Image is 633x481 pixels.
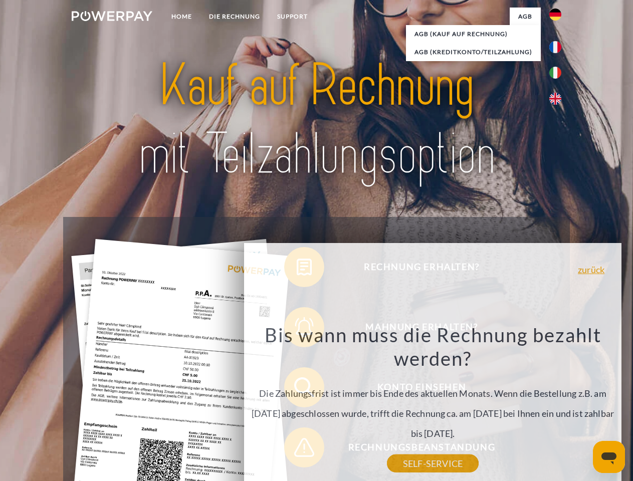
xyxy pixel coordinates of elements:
a: AGB (Kauf auf Rechnung) [406,25,541,43]
a: Home [163,8,200,26]
img: logo-powerpay-white.svg [72,11,152,21]
h3: Bis wann muss die Rechnung bezahlt werden? [250,323,616,371]
img: title-powerpay_de.svg [96,48,537,192]
a: DIE RECHNUNG [200,8,269,26]
div: Die Zahlungsfrist ist immer bis Ende des aktuellen Monats. Wenn die Bestellung z.B. am [DATE] abg... [250,323,616,463]
img: fr [549,41,561,53]
img: it [549,67,561,79]
a: AGB (Kreditkonto/Teilzahlung) [406,43,541,61]
img: en [549,93,561,105]
a: zurück [578,265,604,274]
a: SELF-SERVICE [387,454,479,472]
iframe: Schaltfläche zum Öffnen des Messaging-Fensters [593,441,625,473]
img: de [549,9,561,21]
a: agb [510,8,541,26]
a: SUPPORT [269,8,316,26]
